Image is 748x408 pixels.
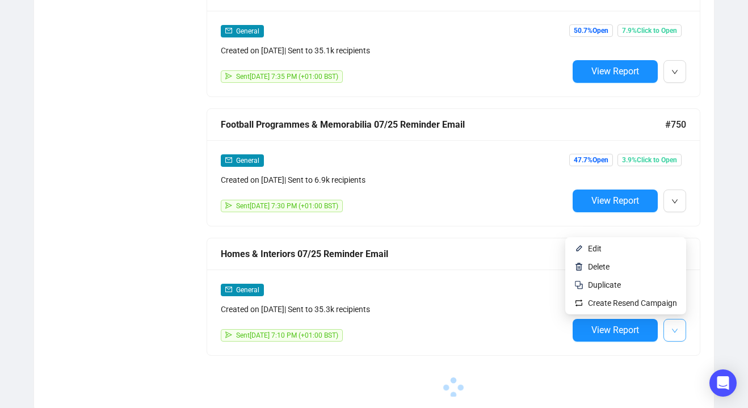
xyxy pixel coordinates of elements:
div: Open Intercom Messenger [709,369,737,397]
a: Football Programmes & Memorabilia 07/25 Reminder Email#750mailGeneralCreated on [DATE]| Sent to 6... [207,108,700,226]
button: View Report [573,190,658,212]
span: send [225,202,232,209]
span: 50.7% Open [569,24,613,37]
a: Homes & Interiors 07/25 Reminder Email#749mailGeneralCreated on [DATE]| Sent to 35.3k recipientss... [207,238,700,356]
span: General [236,286,259,294]
img: svg+xml;base64,PHN2ZyB4bWxucz0iaHR0cDovL3d3dy53My5vcmcvMjAwMC9zdmciIHhtbG5zOnhsaW5rPSJodHRwOi8vd3... [574,244,583,253]
span: down [671,327,678,334]
span: mail [225,286,232,293]
span: mail [225,27,232,34]
span: #750 [665,117,686,132]
div: Created on [DATE] | Sent to 35.3k recipients [221,303,568,316]
span: View Report [591,325,639,335]
span: Edit [588,244,602,253]
span: Create Resend Campaign [588,298,677,308]
span: 3.9% Click to Open [617,154,682,166]
span: View Report [591,195,639,206]
span: 47.7% Open [569,154,613,166]
span: General [236,27,259,35]
img: svg+xml;base64,PHN2ZyB4bWxucz0iaHR0cDovL3d3dy53My5vcmcvMjAwMC9zdmciIHdpZHRoPSIyNCIgaGVpZ2h0PSIyNC... [574,280,583,289]
button: View Report [573,60,658,83]
div: Homes & Interiors 07/25 Reminder Email [221,247,665,261]
button: View Report [573,319,658,342]
span: down [671,69,678,75]
div: Football Programmes & Memorabilia 07/25 Reminder Email [221,117,665,132]
span: Sent [DATE] 7:30 PM (+01:00 BST) [236,202,338,210]
img: retweet.svg [574,298,583,308]
div: Created on [DATE] | Sent to 6.9k recipients [221,174,568,186]
span: Delete [588,262,610,271]
span: General [236,157,259,165]
span: Sent [DATE] 7:35 PM (+01:00 BST) [236,73,338,81]
span: View Report [591,66,639,77]
span: Duplicate [588,280,621,289]
span: 7.9% Click to Open [617,24,682,37]
img: svg+xml;base64,PHN2ZyB4bWxucz0iaHR0cDovL3d3dy53My5vcmcvMjAwMC9zdmciIHhtbG5zOnhsaW5rPSJodHRwOi8vd3... [574,262,583,271]
div: Created on [DATE] | Sent to 35.1k recipients [221,44,568,57]
span: send [225,73,232,79]
span: Sent [DATE] 7:10 PM (+01:00 BST) [236,331,338,339]
span: send [225,331,232,338]
span: down [671,198,678,205]
span: mail [225,157,232,163]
